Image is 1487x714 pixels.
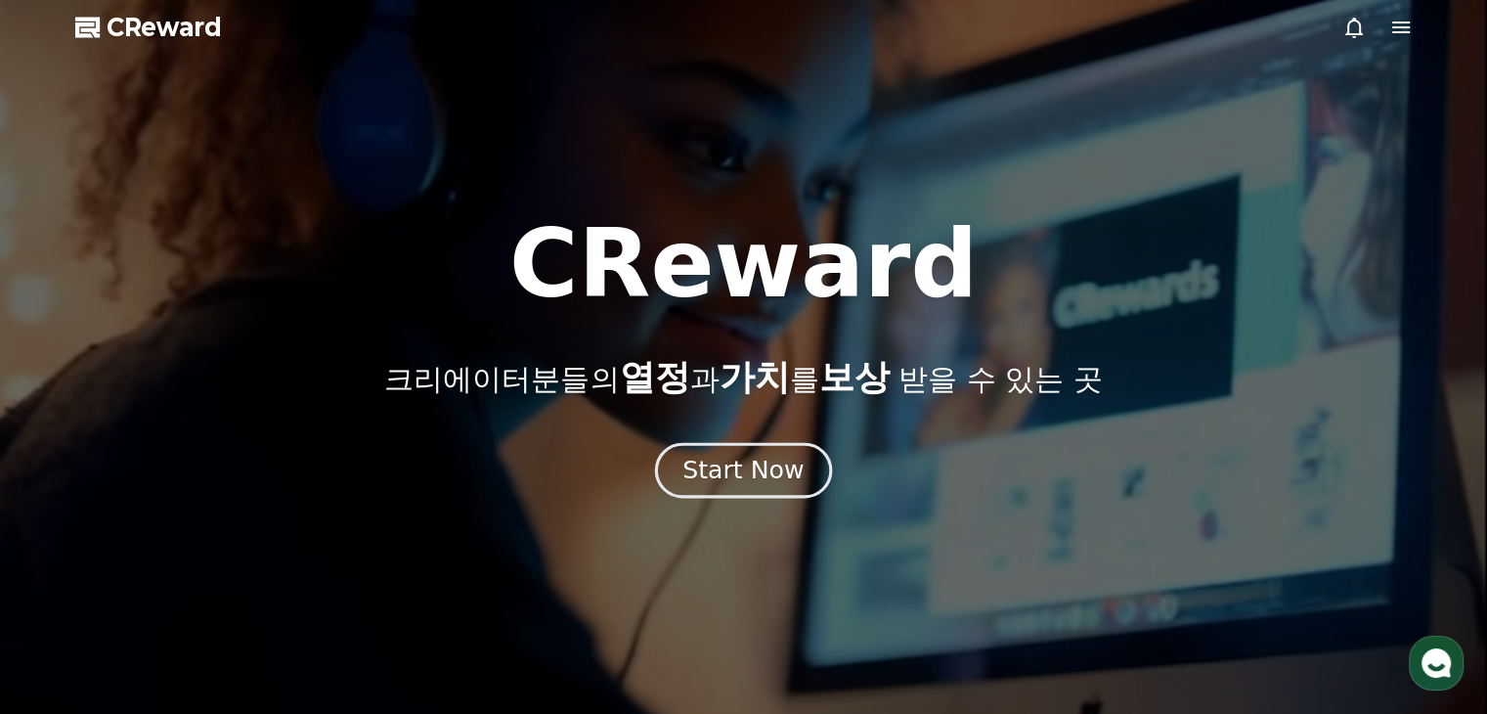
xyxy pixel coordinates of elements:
[659,464,828,482] a: Start Now
[384,358,1102,397] p: 크리에이터분들의 과 를 받을 수 있는 곳
[619,357,689,397] span: 열정
[655,443,832,499] button: Start Now
[75,12,222,43] a: CReward
[179,582,202,598] span: 대화
[129,552,252,601] a: 대화
[62,581,73,597] span: 홈
[302,581,326,597] span: 설정
[818,357,889,397] span: 보상
[252,552,375,601] a: 설정
[107,12,222,43] span: CReward
[6,552,129,601] a: 홈
[509,217,978,311] h1: CReward
[682,454,804,487] div: Start Now
[719,357,789,397] span: 가치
